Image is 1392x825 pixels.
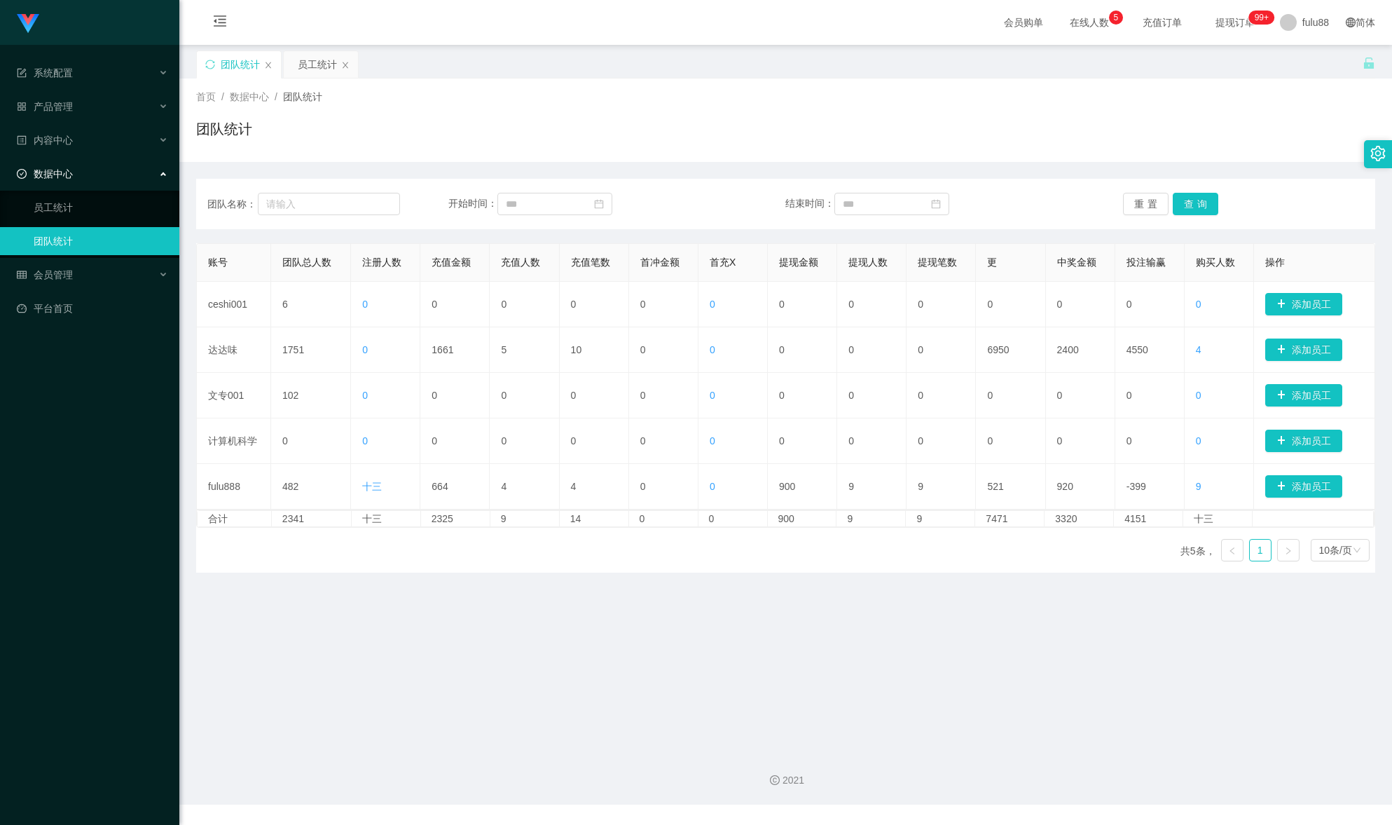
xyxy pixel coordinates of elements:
[362,435,368,446] font: 0
[779,390,785,401] font: 0
[501,390,507,401] font: 0
[17,14,39,34] img: logo.9652507e.png
[362,257,401,268] font: 注册人数
[987,435,993,446] font: 0
[710,344,715,355] font: 0
[207,198,256,210] font: 团队名称：
[362,299,368,310] font: 0
[1057,299,1063,310] font: 0
[1126,257,1166,268] font: 投注输赢
[918,257,957,268] font: 提现笔数
[571,390,577,401] font: 0
[17,169,27,179] i: 图标: 检查-圆圈-o
[710,299,715,310] font: 0
[848,390,854,401] font: 0
[987,481,1003,492] font: 521
[848,257,888,268] font: 提现人数
[362,481,382,492] font: 十三
[1249,539,1272,561] li: 1
[848,299,854,310] font: 0
[1180,545,1215,557] font: 共5条，
[640,299,646,310] font: 0
[709,513,715,524] font: 0
[918,299,923,310] font: 0
[1126,390,1132,401] font: 0
[987,299,993,310] font: 0
[710,435,715,446] font: 0
[1255,13,1269,22] font: 99+
[1109,11,1123,25] sup: 5
[640,481,646,492] font: 0
[196,121,252,137] font: 团队统计
[594,199,604,209] i: 图标：日历
[275,91,277,102] font: /
[1196,390,1201,401] font: 0
[640,344,646,355] font: 0
[1057,257,1096,268] font: 中奖金额
[298,59,337,70] font: 员工统计
[1265,257,1285,268] font: 操作
[432,390,437,401] font: 0
[34,193,168,221] a: 员工统计
[1126,435,1132,446] font: 0
[1196,435,1201,446] font: 0
[501,344,507,355] font: 5
[847,513,853,524] font: 9
[640,435,646,446] font: 0
[1265,384,1342,407] button: 图标: 加号添加员工
[848,481,854,492] font: 9
[779,299,785,310] font: 0
[779,435,785,446] font: 0
[1070,17,1109,28] font: 在线人数
[501,257,540,268] font: 充值人数
[710,390,715,401] font: 0
[1055,513,1077,524] font: 3320
[1221,539,1243,561] li: 上一页
[987,344,1009,355] font: 6950
[205,60,215,69] i: 图标：同步
[570,513,581,524] font: 14
[571,435,577,446] font: 0
[987,257,997,268] font: 更
[785,198,834,209] font: 结束时间：
[208,481,240,492] font: fulu888
[34,135,73,146] font: 内容中心
[1114,13,1119,22] font: 5
[432,481,448,492] font: 664
[770,775,780,785] i: 图标：版权
[1143,17,1182,28] font: 充值订单
[17,68,27,78] i: 图标： 表格
[1265,339,1342,361] button: 图标: 加号添加员工
[848,344,854,355] font: 0
[208,299,247,310] font: ceshi001
[571,299,577,310] font: 0
[918,344,923,355] font: 0
[432,257,471,268] font: 充值金额
[208,344,237,355] font: 达达味
[17,294,168,322] a: 图标：仪表板平台首页
[1123,193,1169,215] button: 重置
[1346,18,1356,27] i: 图标: 全球
[34,67,73,79] font: 系统配置
[986,513,1007,524] font: 7471
[282,435,288,446] font: 0
[1356,17,1375,28] font: 简体
[918,481,923,492] font: 9
[1370,146,1386,161] i: 图标：设置
[1196,299,1201,310] font: 0
[916,513,922,524] font: 9
[1319,540,1352,561] div: 10条/页
[282,390,298,401] font: 102
[221,59,260,70] font: 团队统计
[1126,299,1132,310] font: 0
[848,435,854,446] font: 0
[17,270,27,280] i: 图标： 表格
[918,390,923,401] font: 0
[778,513,794,524] font: 900
[1194,513,1213,524] font: 十三
[1057,481,1073,492] font: 920
[448,198,497,209] font: 开始时间：
[1265,475,1342,498] button: 图标: 加号添加员工
[432,344,453,355] font: 1661
[1057,390,1063,401] font: 0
